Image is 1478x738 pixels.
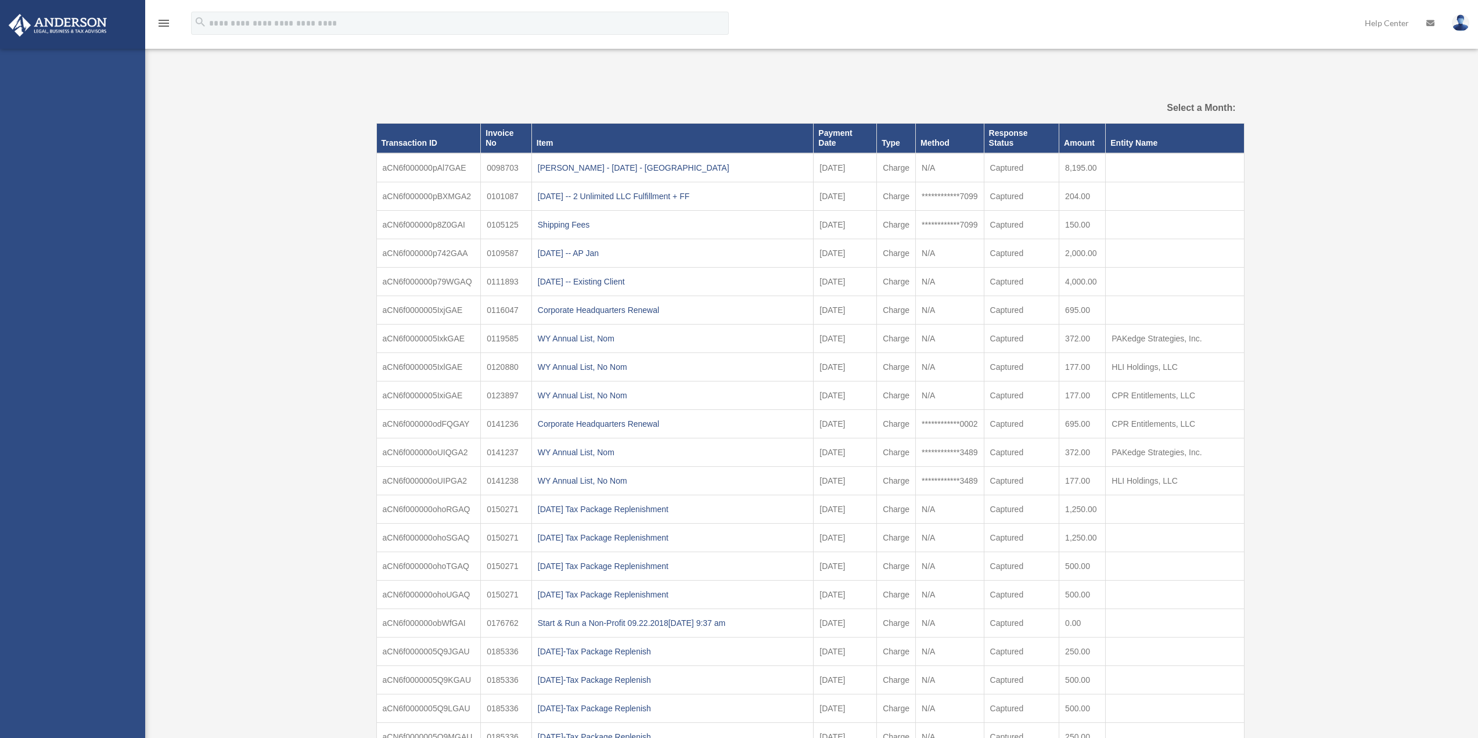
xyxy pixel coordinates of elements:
td: 0141236 [481,409,532,438]
td: 8,195.00 [1059,153,1106,182]
td: 0176762 [481,609,532,637]
td: [DATE] [814,609,877,637]
td: Captured [984,637,1059,665]
div: [PERSON_NAME] - [DATE] - [GEOGRAPHIC_DATA] [538,160,808,176]
td: Charge [877,381,916,409]
div: [DATE]-Tax Package Replenish [538,672,808,688]
td: Captured [984,552,1059,580]
td: aCN6f0000005IxlGAE [376,352,481,381]
td: [DATE] [814,182,877,210]
td: Charge [877,182,916,210]
img: Anderson Advisors Platinum Portal [5,14,110,37]
td: [DATE] [814,409,877,438]
td: Charge [877,324,916,352]
a: menu [157,20,171,30]
td: aCN6f000000p742GAA [376,239,481,267]
div: WY Annual List, No Nom [538,473,808,489]
td: Captured [984,438,1059,466]
td: [DATE] [814,324,877,352]
td: Captured [984,296,1059,324]
div: [DATE] Tax Package Replenishment [538,501,808,517]
td: 0185336 [481,694,532,722]
td: 2,000.00 [1059,239,1106,267]
div: [DATE] Tax Package Replenishment [538,558,808,574]
td: Charge [877,466,916,495]
td: 500.00 [1059,665,1106,694]
th: Invoice No [481,124,532,153]
div: WY Annual List, No Nom [538,359,808,375]
td: aCN6f000000p8Z0GAI [376,210,481,239]
td: 500.00 [1059,552,1106,580]
td: Captured [984,495,1059,523]
td: Charge [877,438,916,466]
td: 177.00 [1059,352,1106,381]
td: HLI Holdings, LLC [1106,352,1244,381]
td: aCN6f0000005IxiGAE [376,381,481,409]
td: aCN6f000000oUIPGA2 [376,466,481,495]
td: 0116047 [481,296,532,324]
td: [DATE] [814,523,877,552]
td: aCN6f000000obWfGAI [376,609,481,637]
td: 372.00 [1059,324,1106,352]
td: 695.00 [1059,296,1106,324]
td: [DATE] [814,495,877,523]
td: aCN6f0000005Q9KGAU [376,665,481,694]
td: Charge [877,296,916,324]
td: 0150271 [481,580,532,609]
td: Captured [984,239,1059,267]
td: aCN6f000000p79WGAQ [376,267,481,296]
div: WY Annual List, Nom [538,444,808,460]
th: Transaction ID [376,124,481,153]
td: aCN6f0000005IxkGAE [376,324,481,352]
label: Select a Month: [1108,100,1235,116]
td: 0185336 [481,637,532,665]
div: [DATE] -- AP Jan [538,245,808,261]
div: WY Annual List, No Nom [538,387,808,404]
div: Corporate Headquarters Renewal [538,302,808,318]
td: Captured [984,523,1059,552]
td: 250.00 [1059,637,1106,665]
td: [DATE] [814,466,877,495]
td: 500.00 [1059,580,1106,609]
td: aCN6f000000oUIQGA2 [376,438,481,466]
td: N/A [916,580,984,609]
th: Payment Date [814,124,877,153]
th: Method [916,124,984,153]
td: 0123897 [481,381,532,409]
td: 1,250.00 [1059,523,1106,552]
td: Captured [984,352,1059,381]
td: aCN6f000000ohoTGAQ [376,552,481,580]
td: N/A [916,239,984,267]
td: 0141238 [481,466,532,495]
td: 0150271 [481,523,532,552]
td: [DATE] [814,552,877,580]
td: 0185336 [481,665,532,694]
td: CPR Entitlements, LLC [1106,381,1244,409]
td: 0101087 [481,182,532,210]
td: 372.00 [1059,438,1106,466]
td: 0105125 [481,210,532,239]
td: Captured [984,324,1059,352]
div: Shipping Fees [538,217,808,233]
th: Type [877,124,916,153]
td: aCN6f0000005IxjGAE [376,296,481,324]
td: 0150271 [481,552,532,580]
td: 204.00 [1059,182,1106,210]
i: search [194,16,207,28]
td: Charge [877,665,916,694]
td: PAKedge Strategies, Inc. [1106,438,1244,466]
td: aCN6f000000pAl7GAE [376,153,481,182]
td: 695.00 [1059,409,1106,438]
td: [DATE] [814,296,877,324]
td: [DATE] [814,352,877,381]
td: Charge [877,580,916,609]
td: N/A [916,495,984,523]
td: N/A [916,267,984,296]
div: [DATE]-Tax Package Replenish [538,700,808,717]
td: Captured [984,694,1059,722]
td: 0109587 [481,239,532,267]
td: N/A [916,694,984,722]
div: [DATE] -- 2 Unlimited LLC Fulfillment + FF [538,188,808,204]
td: Charge [877,210,916,239]
td: Captured [984,609,1059,637]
